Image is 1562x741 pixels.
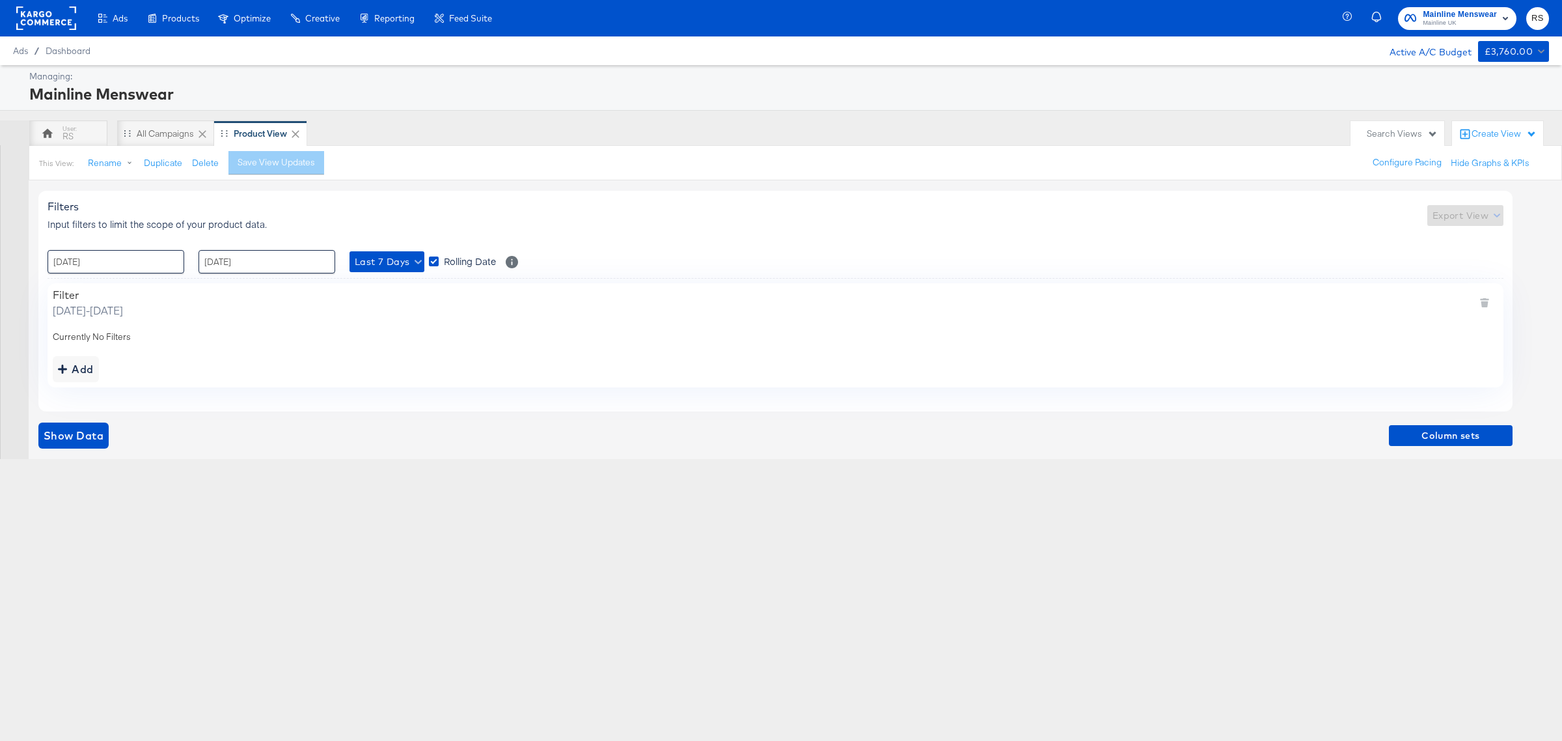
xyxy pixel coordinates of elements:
[53,288,123,301] div: Filter
[113,13,128,23] span: Ads
[1423,18,1497,29] span: Mainline UK
[162,13,199,23] span: Products
[1485,44,1533,60] div: £3,760.00
[355,254,419,270] span: Last 7 Days
[1394,428,1507,444] span: Column sets
[79,152,146,175] button: Rename
[1363,151,1451,175] button: Configure Pacing
[221,130,228,137] div: Drag to reorder tab
[305,13,340,23] span: Creative
[1376,41,1472,61] div: Active A/C Budget
[444,255,496,268] span: Rolling Date
[349,251,424,272] button: Last 7 Days
[13,46,28,56] span: Ads
[1423,8,1497,21] span: Mainline Menswear
[48,200,79,213] span: Filters
[1478,41,1549,62] button: £3,760.00
[53,303,123,318] span: [DATE] - [DATE]
[192,157,219,169] button: Delete
[53,331,1498,343] div: Currently No Filters
[1389,425,1513,446] button: Column sets
[44,426,103,445] span: Show Data
[39,158,74,169] div: This View:
[29,70,1546,83] div: Managing:
[48,217,267,231] span: Input filters to limit the scope of your product data.
[234,13,271,23] span: Optimize
[29,83,1546,105] div: Mainline Menswear
[28,46,46,56] span: /
[58,360,94,378] div: Add
[1526,7,1549,30] button: RS
[1531,11,1544,26] span: RS
[1398,7,1516,30] button: Mainline MenswearMainline UK
[62,130,74,143] div: RS
[1451,157,1529,169] button: Hide Graphs & KPIs
[374,13,415,23] span: Reporting
[144,157,182,169] button: Duplicate
[124,130,131,137] div: Drag to reorder tab
[46,46,90,56] a: Dashboard
[137,128,194,140] div: All Campaigns
[449,13,492,23] span: Feed Suite
[234,128,287,140] div: Product View
[1472,128,1537,141] div: Create View
[38,423,109,449] button: showdata
[53,356,99,382] button: addbutton
[1367,128,1438,140] div: Search Views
